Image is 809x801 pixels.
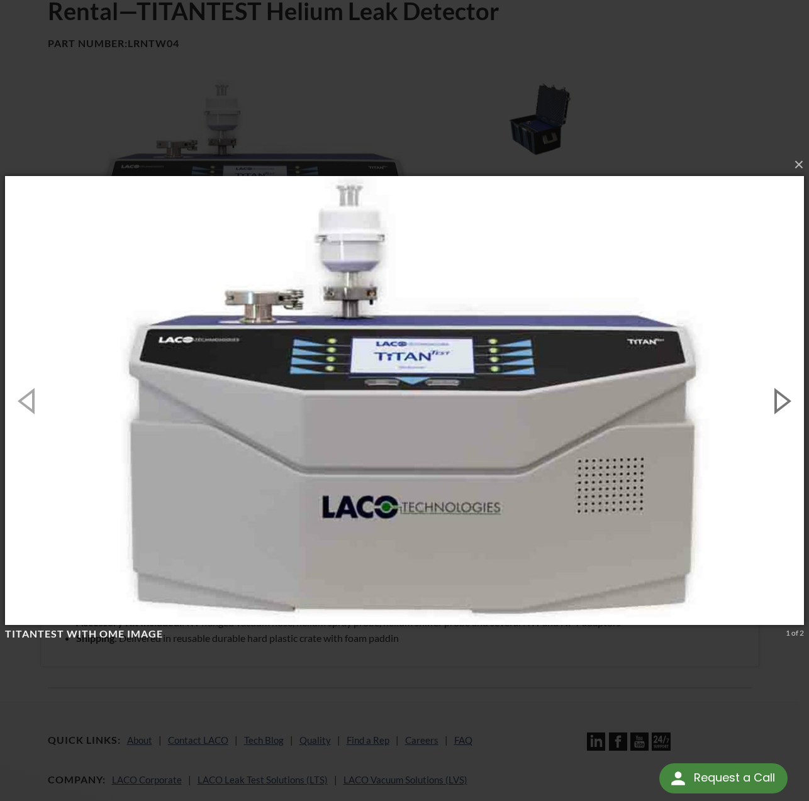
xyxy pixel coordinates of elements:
[694,763,775,792] div: Request a Call
[5,151,804,650] img: TITANTEST with OME image
[786,627,804,639] div: 1 of 2
[5,627,781,641] h4: TITANTEST with OME image
[9,151,808,179] button: ×
[659,763,788,793] div: Request a Call
[752,366,809,435] button: Next (Right arrow key)
[668,768,688,788] img: round button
